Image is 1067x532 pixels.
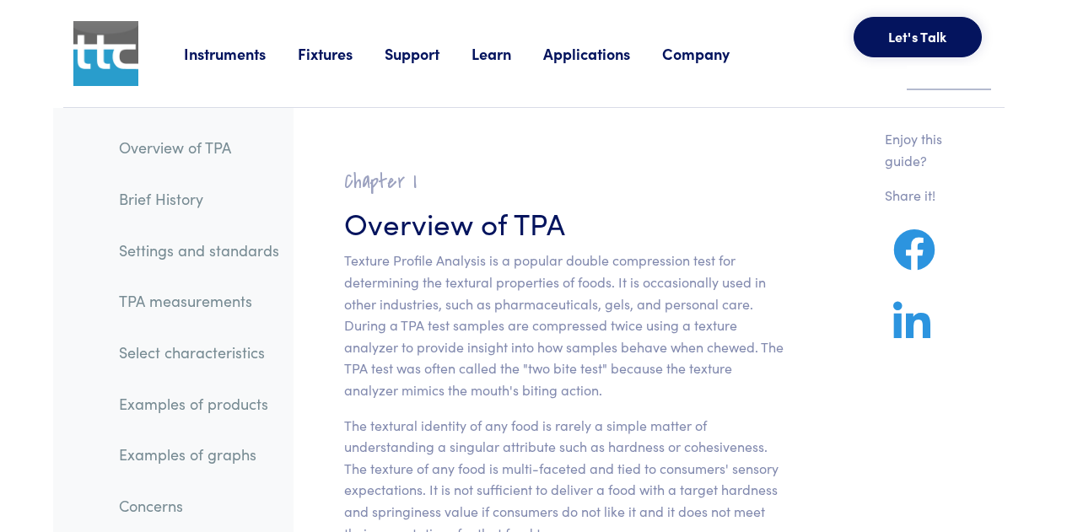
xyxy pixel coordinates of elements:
p: Texture Profile Analysis is a popular double compression test for determining the textural proper... [344,250,784,400]
p: Enjoy this guide? [885,128,964,171]
a: Concerns [105,486,293,525]
a: Settings and standards [105,231,293,270]
a: Examples of products [105,384,293,423]
a: Select characteristics [105,333,293,372]
a: TPA measurements [105,282,293,320]
h3: Overview of TPA [344,202,784,243]
a: Fixtures [298,43,385,64]
p: Share it! [885,185,964,207]
a: Brief History [105,180,293,218]
a: Learn [472,43,543,64]
a: Share on LinkedIn [885,321,939,342]
img: ttc_logo_1x1_v1.0.png [73,21,138,86]
a: Company [662,43,762,64]
a: Applications [543,43,662,64]
a: Overview of TPA [105,128,293,167]
a: Instruments [184,43,298,64]
h2: Chapter I [344,169,784,195]
a: Examples of graphs [105,435,293,474]
button: Let's Talk [854,17,982,57]
a: Support [385,43,472,64]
